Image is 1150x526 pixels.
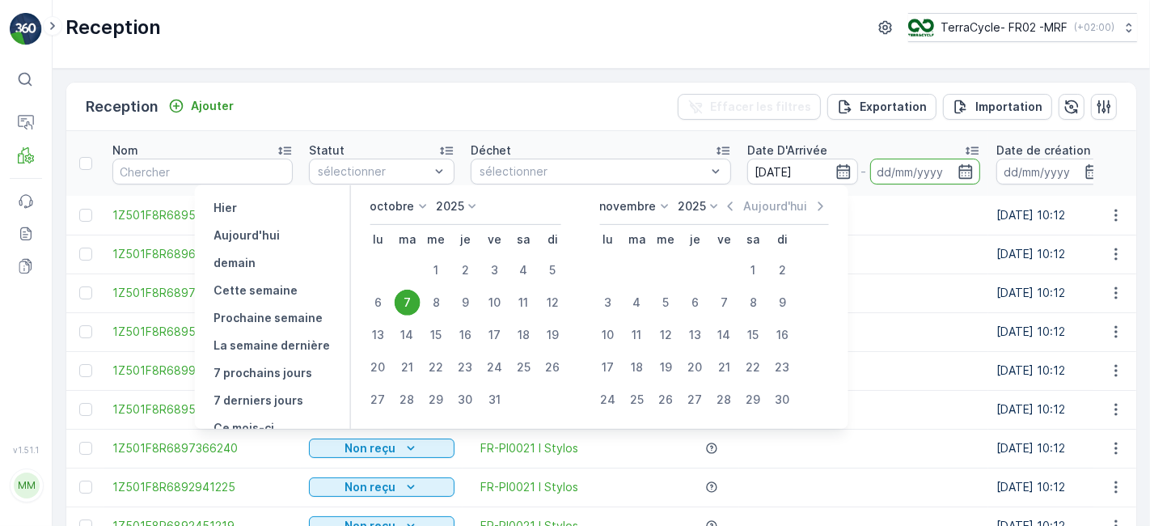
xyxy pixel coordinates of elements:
[452,290,478,316] div: 9
[394,290,420,316] div: 7
[653,387,679,413] div: 26
[421,225,450,254] th: mercredi
[622,225,651,254] th: mardi
[769,387,795,413] div: 30
[481,322,507,348] div: 17
[624,387,649,413] div: 25
[214,310,323,326] p: Prochaine semaine
[769,354,795,380] div: 23
[365,322,391,348] div: 13
[162,96,240,116] button: Ajouter
[653,354,679,380] div: 19
[207,363,319,383] button: 7 prochains jours
[941,19,1068,36] p: TerraCycle- FR02 -MRF
[510,257,536,283] div: 4
[345,479,396,495] p: Non reçu
[112,142,138,159] p: Nom
[653,322,679,348] div: 12
[207,336,336,355] button: La semaine dernière
[709,225,738,254] th: vendredi
[423,354,449,380] div: 22
[480,225,509,254] th: vendredi
[711,290,737,316] div: 7
[79,442,92,455] div: Toggle Row Selected
[740,257,766,283] div: 1
[624,354,649,380] div: 18
[682,322,708,348] div: 13
[481,354,507,380] div: 24
[747,159,858,185] input: dd/mm/yyyy
[79,248,92,261] div: Toggle Row Selected
[908,13,1137,42] button: TerraCycle- FR02 -MRF(+02:00)
[975,99,1042,115] p: Importation
[870,159,981,185] input: dd/mm/yyyy
[943,94,1052,120] button: Importation
[423,387,449,413] div: 29
[1074,21,1114,34] p: ( +02:00 )
[214,337,330,354] p: La semaine dernière
[827,94,936,120] button: Exportation
[309,142,345,159] p: Statut
[908,19,934,36] img: terracycle.png
[79,209,92,222] div: Toggle Row Selected
[112,285,293,301] a: 1Z501F8R6897741361
[394,322,420,348] div: 14
[214,200,237,216] p: Hier
[86,95,159,118] p: Reception
[740,322,766,348] div: 15
[481,257,507,283] div: 3
[112,440,293,456] a: 1Z501F8R6897366240
[214,227,280,244] p: Aujourd'hui
[112,363,293,379] a: 1Z501F8R6899370688
[394,354,420,380] div: 21
[594,354,620,380] div: 17
[365,387,391,413] div: 27
[539,322,565,348] div: 19
[509,225,538,254] th: samedi
[450,225,480,254] th: jeudi
[682,387,708,413] div: 27
[309,477,455,497] button: Non reçu
[112,207,293,223] span: 1Z501F8R6895153974
[112,479,293,495] a: 1Z501F8R6892941225
[207,226,286,245] button: Aujourd'hui
[10,458,42,513] button: MM
[510,322,536,348] div: 18
[363,225,392,254] th: lundi
[365,354,391,380] div: 20
[452,354,478,380] div: 23
[365,290,391,316] div: 6
[594,290,620,316] div: 3
[599,198,656,214] p: novembre
[207,391,310,410] button: 7 derniers jours
[207,198,243,218] button: Hier
[480,479,578,495] span: FR-PI0021 I Stylos
[996,142,1090,159] p: Date de création
[624,322,649,348] div: 11
[452,257,478,283] div: 2
[394,387,420,413] div: 28
[682,290,708,316] div: 6
[480,163,706,180] p: sélectionner
[480,440,578,456] a: FR-PI0021 I Stylos
[539,257,565,283] div: 5
[481,290,507,316] div: 10
[112,324,293,340] a: 1Z501F8R6895645513
[860,99,927,115] p: Exportation
[711,322,737,348] div: 14
[452,387,478,413] div: 30
[214,420,274,436] p: Ce mois-ci
[423,290,449,316] div: 8
[510,290,536,316] div: 11
[594,322,620,348] div: 10
[207,308,329,328] button: Prochaine semaine
[79,481,92,494] div: Toggle Row Selected
[740,354,766,380] div: 22
[711,387,737,413] div: 28
[214,255,256,271] p: demain
[79,325,92,338] div: Toggle Row Selected
[112,246,293,262] a: 1Z501F8R6896349583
